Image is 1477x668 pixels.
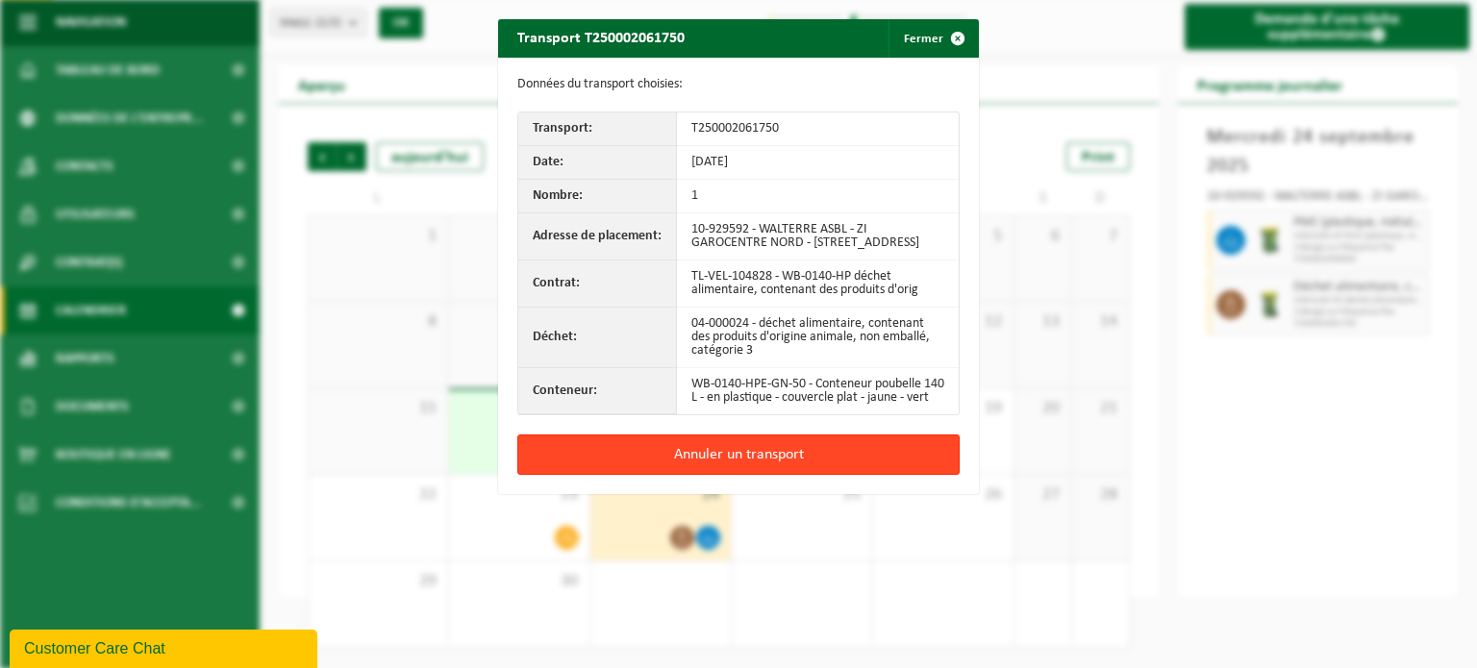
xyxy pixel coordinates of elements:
[518,180,677,213] th: Nombre:
[677,308,959,368] td: 04-000024 - déchet alimentaire, contenant des produits d'origine animale, non emballé, catégorie 3
[517,77,960,92] p: Données du transport choisies:
[518,308,677,368] th: Déchet:
[10,626,321,668] iframe: chat widget
[677,368,959,414] td: WB-0140-HPE-GN-50 - Conteneur poubelle 140 L - en plastique - couvercle plat - jaune - vert
[677,260,959,308] td: TL-VEL-104828 - WB-0140-HP déchet alimentaire, contenant des produits d'orig
[677,213,959,260] td: 10-929592 - WALTERRE ASBL - ZI GAROCENTRE NORD - [STREET_ADDRESS]
[517,434,960,475] button: Annuler un transport
[677,146,959,180] td: [DATE]
[518,260,677,308] th: Contrat:
[518,213,677,260] th: Adresse de placement:
[677,112,959,146] td: T250002061750
[518,146,677,180] th: Date:
[677,180,959,213] td: 1
[889,19,977,58] button: Fermer
[518,112,677,146] th: Transport:
[498,19,704,56] h2: Transport T250002061750
[518,368,677,414] th: Conteneur:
